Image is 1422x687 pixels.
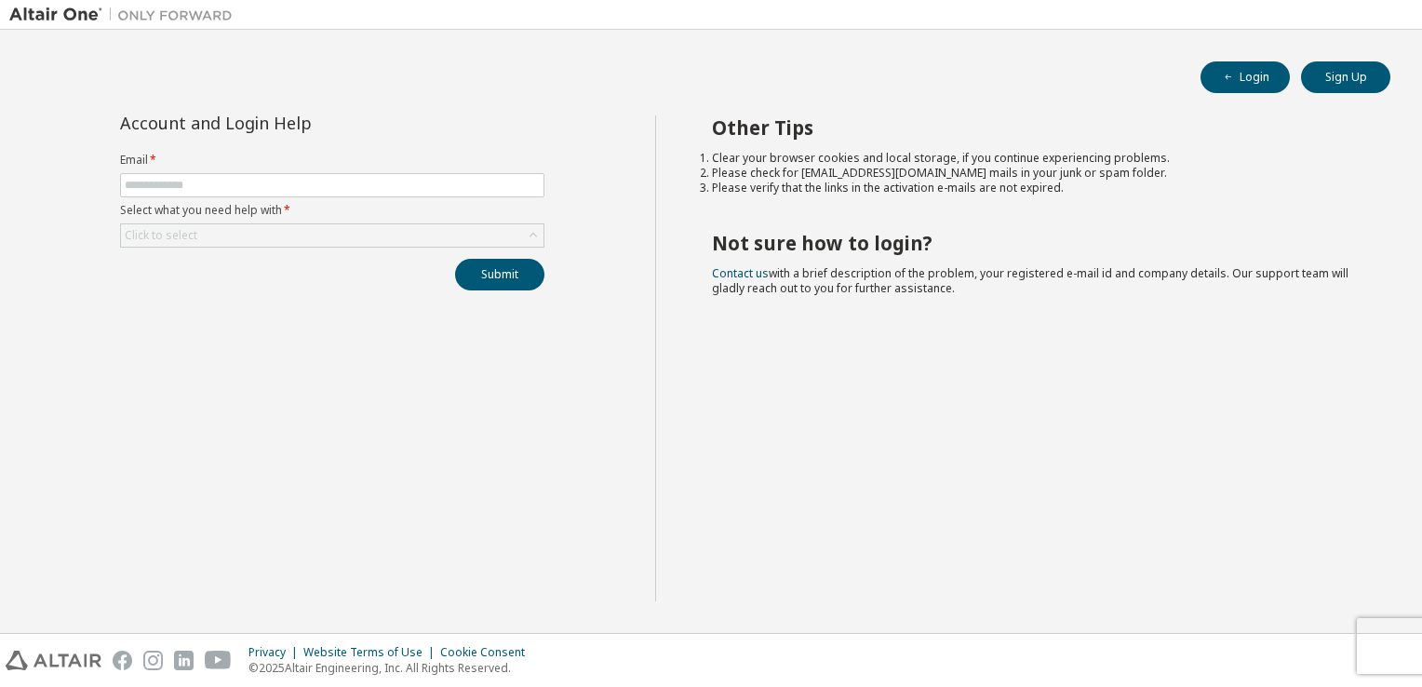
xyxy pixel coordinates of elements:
label: Select what you need help with [120,203,544,218]
div: Click to select [121,224,543,247]
button: Submit [455,259,544,290]
div: Cookie Consent [440,645,536,660]
li: Clear your browser cookies and local storage, if you continue experiencing problems. [712,151,1358,166]
label: Email [120,153,544,168]
div: Privacy [248,645,303,660]
img: facebook.svg [113,651,132,670]
a: Contact us [712,265,769,281]
p: © 2025 Altair Engineering, Inc. All Rights Reserved. [248,660,536,676]
img: instagram.svg [143,651,163,670]
img: linkedin.svg [174,651,194,670]
h2: Other Tips [712,115,1358,140]
li: Please check for [EMAIL_ADDRESS][DOMAIN_NAME] mails in your junk or spam folder. [712,166,1358,181]
div: Website Terms of Use [303,645,440,660]
img: altair_logo.svg [6,651,101,670]
img: Altair One [9,6,242,24]
button: Sign Up [1301,61,1390,93]
span: with a brief description of the problem, your registered e-mail id and company details. Our suppo... [712,265,1348,296]
div: Click to select [125,228,197,243]
h2: Not sure how to login? [712,231,1358,255]
img: youtube.svg [205,651,232,670]
div: Account and Login Help [120,115,460,130]
button: Login [1201,61,1290,93]
li: Please verify that the links in the activation e-mails are not expired. [712,181,1358,195]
